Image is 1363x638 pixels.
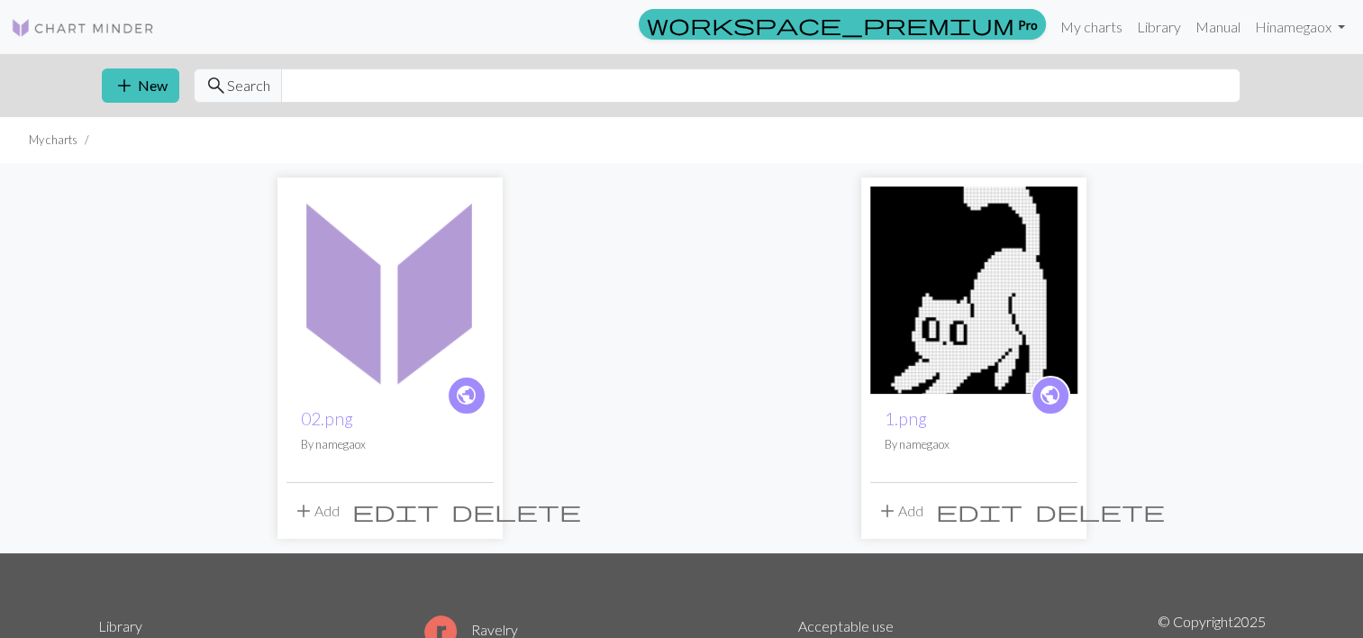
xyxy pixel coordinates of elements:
[870,494,930,528] button: Add
[102,68,179,103] button: New
[286,279,494,296] a: 02.png
[885,408,927,429] a: 1.png
[1053,9,1130,45] a: My charts
[205,73,227,98] span: search
[930,494,1029,528] button: Edit
[1029,494,1171,528] button: Delete
[293,498,314,524] span: add
[1031,376,1070,415] a: public
[1248,9,1352,45] a: Hinamegaox
[286,187,494,394] img: 02.png
[870,279,1077,296] a: 1.png
[870,187,1077,394] img: 1.png
[877,498,898,524] span: add
[346,494,445,528] button: Edit
[1130,9,1188,45] a: Library
[798,617,894,634] a: Acceptable use
[885,436,1063,453] p: By namegaox
[286,494,346,528] button: Add
[1035,498,1165,524] span: delete
[447,376,486,415] a: public
[445,494,587,528] button: Delete
[301,408,353,429] a: 02.png
[647,12,1014,37] span: workspace_premium
[451,498,581,524] span: delete
[352,500,439,522] i: Edit
[455,378,477,414] i: public
[936,500,1022,522] i: Edit
[1039,378,1061,414] i: public
[424,621,518,638] a: Ravelry
[227,75,270,96] span: Search
[1188,9,1248,45] a: Manual
[352,498,439,524] span: edit
[29,132,77,149] li: My charts
[98,617,142,634] a: Library
[301,436,479,453] p: By namegaox
[11,17,155,39] img: Logo
[114,73,135,98] span: add
[639,9,1046,40] a: Pro
[455,381,477,409] span: public
[936,498,1022,524] span: edit
[1039,381,1061,409] span: public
